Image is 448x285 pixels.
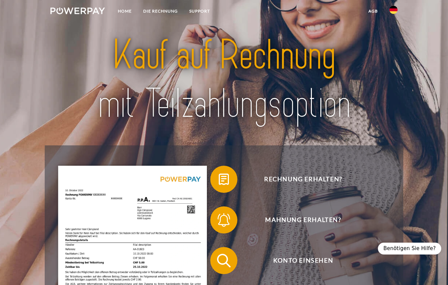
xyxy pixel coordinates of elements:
[363,5,384,17] a: agb
[210,166,386,193] button: Rechnung erhalten?
[220,166,386,193] span: Rechnung erhalten?
[215,252,232,269] img: qb_search.svg
[421,258,443,280] iframe: Schaltfläche zum Öffnen des Messaging-Fensters
[220,247,386,274] span: Konto einsehen
[378,243,441,255] div: Benötigen Sie Hilfe?
[215,171,232,188] img: qb_bill.svg
[215,211,232,228] img: qb_bell.svg
[389,6,398,14] img: de
[220,206,386,233] span: Mahnung erhalten?
[112,5,137,17] a: Home
[137,5,184,17] a: DIE RECHNUNG
[68,28,381,130] img: title-powerpay_de.svg
[210,206,386,233] button: Mahnung erhalten?
[184,5,216,17] a: SUPPORT
[210,247,386,274] button: Konto einsehen
[50,7,105,14] img: logo-powerpay-white.svg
